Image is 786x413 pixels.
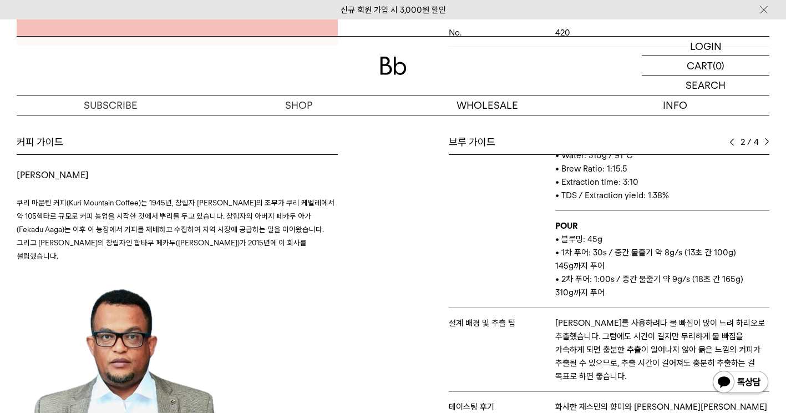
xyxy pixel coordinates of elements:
span: • 2차 푸어: 1:00s / 중간 물줄기 약 9g/s (18초 간 165g) 310g까지 푸어 [555,274,743,298]
b: POUR [555,221,577,231]
span: [PERSON_NAME] [17,170,89,180]
p: SEARCH [686,75,726,95]
p: 설계 배경 및 추츨 팁 [449,316,556,330]
p: [PERSON_NAME]를 사용하려다 물 빠짐이 많이 느려 하리오로 추출했습니다. 그럼에도 시간이 길지만 무리하게 물 빠짐을 가속하게 되면 충분한 추출이 일어나지 않아 묽은 ... [555,316,769,383]
div: 브루 가이드 [449,135,770,149]
img: 로고 [380,57,407,75]
a: LOGIN [642,37,769,56]
span: • 블루밍: 45g [555,234,602,244]
a: SHOP [205,95,393,115]
a: CART (0) [642,56,769,75]
p: INFO [581,95,769,115]
span: • TDS / Extraction yield: 1.38% [555,190,669,200]
div: 커피 가이드 [17,135,338,149]
img: 카카오톡 채널 1:1 채팅 버튼 [712,370,769,396]
span: • 1차 푸어: 30s / 중간 물줄기 약 8g/s (13초 간 100g) 145g까지 푸어 [555,248,736,271]
a: SUBSCRIBE [17,95,205,115]
span: 쿠리 마운틴 커피(Kuri Mountain Coffee)는 1945년, 창립자 [PERSON_NAME]의 조부가 쿠리 케벨레에서 약 105헥타르 규모로 커피 농업을 시작한 것... [17,198,334,260]
span: 2 [740,135,745,149]
a: 신규 회원 가입 시 3,000원 할인 [341,5,446,15]
span: • Extraction time: 3:10 [555,177,638,187]
p: (0) [713,56,724,75]
span: / [747,135,752,149]
span: 4 [754,135,759,149]
p: WHOLESALE [393,95,581,115]
span: • Brew Ratio: 1:15.5 [555,164,627,174]
span: • Water: 310g / 91°C [555,150,633,160]
p: CART [687,56,713,75]
p: LOGIN [690,37,722,56]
